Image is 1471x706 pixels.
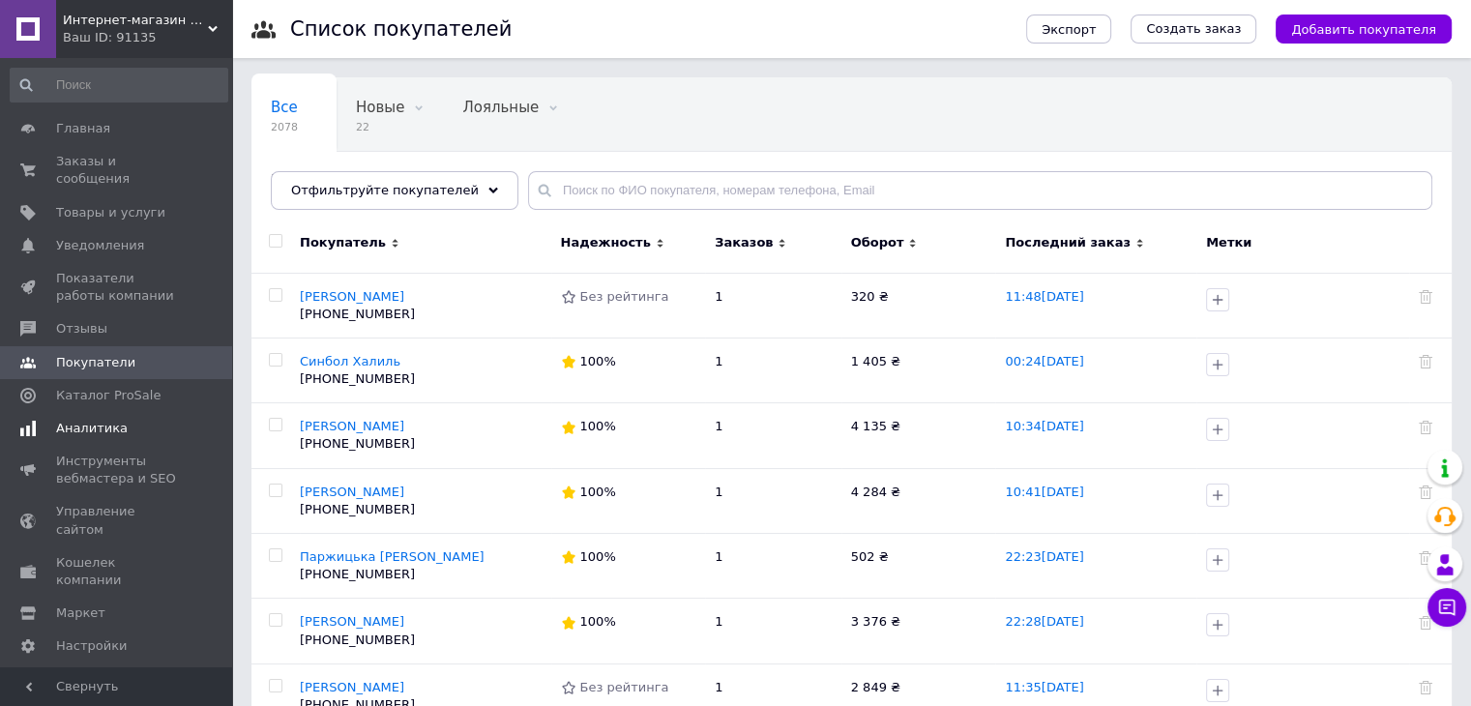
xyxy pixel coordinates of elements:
[300,419,404,433] a: [PERSON_NAME]
[56,153,179,188] span: Заказы и сообщения
[1419,288,1432,306] div: Удалить
[300,485,404,499] a: [PERSON_NAME]
[851,234,904,251] span: Оборот
[63,12,208,29] span: Интернет-магазин «Мебель-Альянс»
[715,354,722,368] span: 1
[715,485,722,499] span: 1
[851,548,986,566] div: 502 ₴
[851,613,986,631] div: 3 376 ₴
[10,68,228,103] input: Поиск
[851,418,986,435] div: 4 135 ₴
[1206,235,1251,250] span: Метки
[1005,234,1131,251] span: Последний заказ
[1419,484,1432,501] div: Удалить
[715,234,773,251] span: Заказов
[63,29,232,46] div: Ваш ID: 91135
[300,614,404,629] a: [PERSON_NAME]
[1291,22,1436,37] span: Добавить покупателя
[580,485,616,499] span: 100%
[1419,418,1432,435] div: Удалить
[1427,588,1466,627] button: Чат с покупателем
[300,307,415,321] span: [PHONE_NUMBER]
[290,17,512,41] h1: Список покупателей
[291,183,479,197] span: Отфильтруйте покупателей
[56,120,110,137] span: Главная
[300,567,415,581] span: [PHONE_NUMBER]
[300,680,404,694] a: [PERSON_NAME]
[271,99,298,116] span: Все
[715,680,722,694] span: 1
[300,289,404,304] a: [PERSON_NAME]
[56,354,135,371] span: Покупатели
[1005,614,1083,629] a: 22:28[DATE]
[56,204,165,221] span: Товары и услуги
[56,270,179,305] span: Показатели работы компании
[580,419,616,433] span: 100%
[56,503,179,538] span: Управление сайтом
[1276,15,1452,44] button: Добавить покупателя
[300,549,485,564] a: Паржицька [PERSON_NAME]
[580,680,669,694] span: Без рейтинга
[300,234,386,251] span: Покупатель
[1042,22,1096,37] span: Экспорт
[715,419,722,433] span: 1
[851,484,986,501] div: 4 284 ₴
[56,604,105,622] span: Маркет
[56,554,179,589] span: Кошелек компании
[300,436,415,451] span: [PHONE_NUMBER]
[715,549,722,564] span: 1
[56,320,107,338] span: Отзывы
[580,289,669,304] span: Без рейтинга
[56,453,179,487] span: Инструменты вебмастера и SEO
[580,549,616,564] span: 100%
[851,679,986,696] div: 2 849 ₴
[1131,15,1256,44] a: Создать заказ
[271,172,365,190] span: Неактивные
[1419,548,1432,566] div: Удалить
[1005,549,1083,564] a: 22:23[DATE]
[56,237,144,254] span: Уведомления
[1419,613,1432,631] div: Удалить
[1419,353,1432,370] div: Удалить
[1026,15,1111,44] button: Экспорт
[1005,289,1083,304] a: 11:48[DATE]
[300,354,400,368] a: Синбол Халиль
[462,99,539,116] span: Лояльные
[300,371,415,386] span: [PHONE_NUMBER]
[1005,419,1083,433] a: 10:34[DATE]
[715,614,722,629] span: 1
[356,99,404,116] span: Новые
[300,502,415,516] span: [PHONE_NUMBER]
[356,120,404,134] span: 22
[715,289,722,304] span: 1
[300,632,415,647] span: [PHONE_NUMBER]
[271,120,298,134] span: 2078
[1005,680,1083,694] a: 11:35[DATE]
[1419,679,1432,696] div: Удалить
[851,353,986,370] div: 1 405 ₴
[1146,20,1241,38] span: Создать заказ
[528,171,1432,210] input: Поиск по ФИО покупателя, номерам телефона, Email
[580,354,616,368] span: 100%
[851,288,986,306] div: 320 ₴
[56,637,127,655] span: Настройки
[56,420,128,437] span: Аналитика
[56,387,161,404] span: Каталог ProSale
[561,234,651,251] span: Надежность
[1005,485,1083,499] a: 10:41[DATE]
[580,614,616,629] span: 100%
[1005,354,1083,368] a: 00:24[DATE]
